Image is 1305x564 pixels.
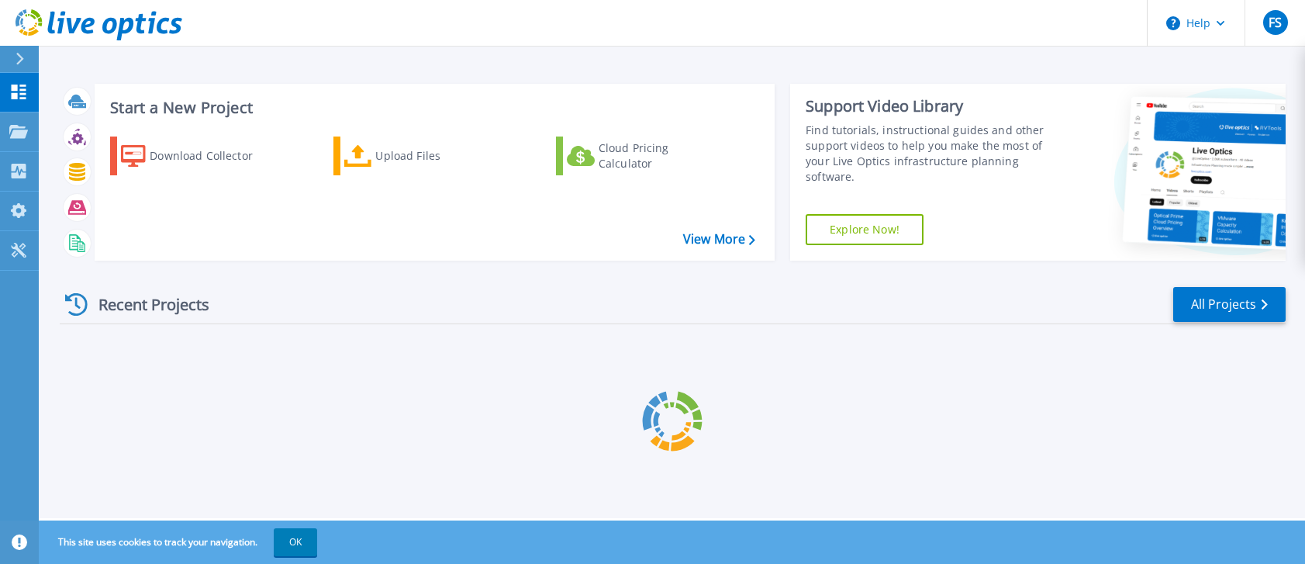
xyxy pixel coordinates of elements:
[110,137,283,175] a: Download Collector
[43,528,317,556] span: This site uses cookies to track your navigation.
[806,96,1056,116] div: Support Video Library
[806,214,924,245] a: Explore Now!
[274,528,317,556] button: OK
[599,140,723,171] div: Cloud Pricing Calculator
[1269,16,1282,29] span: FS
[556,137,729,175] a: Cloud Pricing Calculator
[806,123,1056,185] div: Find tutorials, instructional guides and other support videos to help you make the most of your L...
[150,140,274,171] div: Download Collector
[110,99,754,116] h3: Start a New Project
[375,140,499,171] div: Upload Files
[60,285,230,324] div: Recent Projects
[333,137,506,175] a: Upload Files
[1173,287,1286,322] a: All Projects
[683,232,755,247] a: View More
